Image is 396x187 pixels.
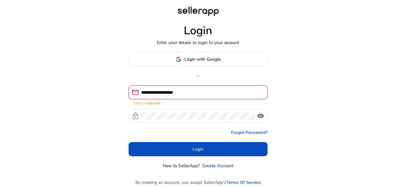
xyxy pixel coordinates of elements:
[129,73,267,79] p: or
[184,24,212,37] h1: Login
[202,162,234,169] a: Create Account
[184,56,221,63] span: Login with Google
[129,52,267,66] button: Login with Google
[146,101,160,106] strong: required
[157,39,239,46] p: Enter your details to login to your account
[193,146,203,152] span: Login
[231,129,267,136] a: Forgot Password?
[132,89,139,96] span: mail
[176,57,181,62] img: google-logo.svg
[163,162,200,169] p: New to SellerApp?
[257,112,264,120] span: visibility
[134,99,262,106] mat-error: Email is
[129,142,267,156] button: Login
[226,179,261,186] a: Terms Of Service
[132,112,139,120] span: lock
